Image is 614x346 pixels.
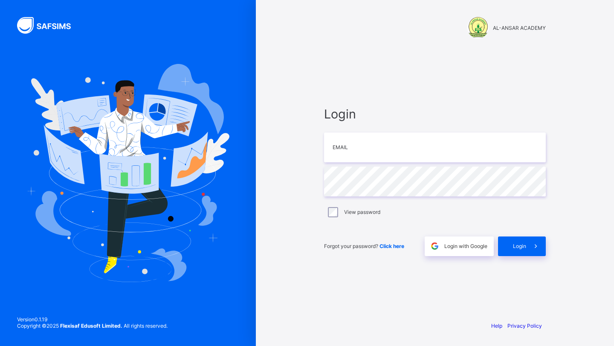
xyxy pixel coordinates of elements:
[444,243,487,249] span: Login with Google
[26,64,229,282] img: Hero Image
[60,323,122,329] strong: Flexisaf Edusoft Limited.
[379,243,404,249] a: Click here
[344,209,380,215] label: View password
[17,323,168,329] span: Copyright © 2025 All rights reserved.
[493,25,546,31] span: AL-ANSAR ACADEMY
[507,323,542,329] a: Privacy Policy
[324,243,404,249] span: Forgot your password?
[324,107,546,121] span: Login
[513,243,526,249] span: Login
[17,316,168,323] span: Version 0.1.19
[491,323,502,329] a: Help
[430,241,440,251] img: google.396cfc9801f0270233282035f929180a.svg
[17,17,81,34] img: SAFSIMS Logo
